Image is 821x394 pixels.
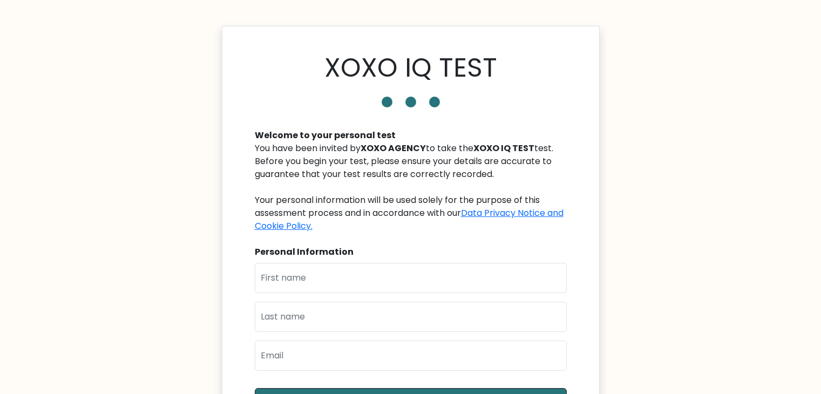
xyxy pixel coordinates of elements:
[473,142,534,154] b: XOXO IQ TEST
[255,341,567,371] input: Email
[255,302,567,332] input: Last name
[255,142,567,233] div: You have been invited by to take the test. Before you begin your test, please ensure your details...
[324,52,497,84] h1: XOXO IQ TEST
[361,142,426,154] b: XOXO AGENCY
[255,207,564,232] a: Data Privacy Notice and Cookie Policy.
[255,129,567,142] div: Welcome to your personal test
[255,263,567,293] input: First name
[255,246,567,259] div: Personal Information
